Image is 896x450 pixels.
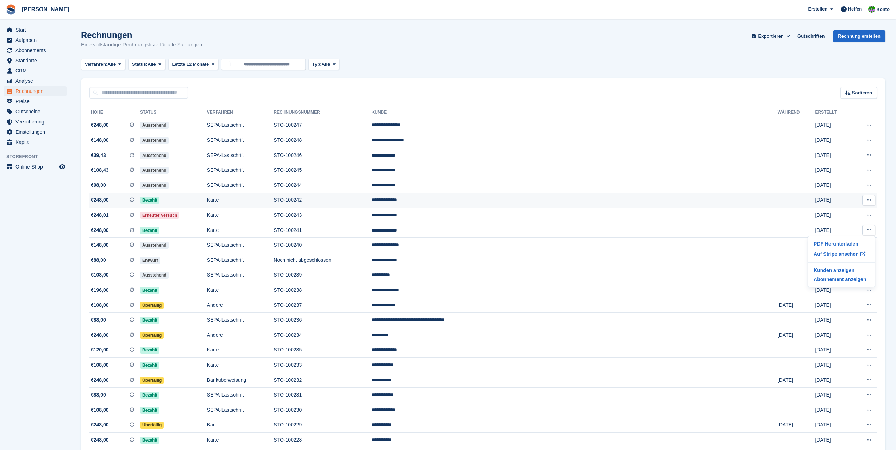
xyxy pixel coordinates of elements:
td: STO-100235 [274,343,371,358]
td: [DATE] [815,163,852,178]
span: Helfen [848,6,862,13]
a: [PERSON_NAME] [19,4,72,15]
td: STO-100240 [274,238,371,253]
span: Bezahlt [140,227,159,234]
span: Ausstehend [140,182,169,189]
td: SEPA-Lastschrift [207,313,274,328]
td: Andere [207,328,274,343]
td: [DATE] [815,343,852,358]
span: Online-Shop [15,162,58,172]
span: Bezahlt [140,347,159,354]
td: STO-100231 [274,388,371,403]
td: SEPA-Lastschrift [207,238,274,253]
span: Ausstehend [140,272,169,279]
a: menu [4,86,67,96]
td: [DATE] [815,208,852,223]
a: Gutschriften [795,30,827,42]
td: [DATE] [815,388,852,403]
td: [DATE] [815,148,852,163]
td: STO-100247 [274,118,371,133]
span: Bezahlt [140,407,159,414]
span: Preise [15,96,58,106]
td: STO-100232 [274,373,371,388]
td: Karte [207,343,274,358]
span: Bezahlt [140,437,159,444]
span: Ausstehend [140,152,169,159]
td: STO-100242 [274,193,371,208]
span: Typ: [312,61,321,68]
span: Aufgaben [15,35,58,45]
td: [DATE] [778,298,815,313]
span: Bezahlt [140,362,159,369]
span: Einstellungen [15,127,58,137]
span: €98,00 [91,182,106,189]
span: Gutscheine [15,107,58,116]
th: Während [778,107,815,118]
td: SEPA-Lastschrift [207,118,274,133]
span: €248,00 [91,121,109,129]
span: Sortieren [852,89,872,96]
th: Erstellt [815,107,852,118]
td: STO-100238 [274,283,371,298]
td: STO-100248 [274,133,371,148]
td: STO-100239 [274,268,371,283]
td: [DATE] [815,283,852,298]
td: STO-100237 [274,298,371,313]
td: Andere [207,298,274,313]
td: STO-100244 [274,178,371,193]
span: €248,00 [91,227,109,234]
span: €108,00 [91,271,109,279]
span: €248,00 [91,331,109,339]
td: STO-100233 [274,358,371,373]
td: SEPA-Lastschrift [207,163,274,178]
p: Kunden anzeigen [811,266,872,275]
td: Karte [207,223,274,238]
a: menu [4,127,67,137]
td: STO-100234 [274,328,371,343]
td: STO-100228 [274,433,371,448]
span: €108,00 [91,302,109,309]
span: Rechnungen [15,86,58,96]
a: menu [4,76,67,86]
span: €248,00 [91,376,109,384]
td: Noch nicht abgeschlossen [274,253,371,268]
th: Verfahren [207,107,274,118]
span: Verfahren: [85,61,107,68]
span: Storefront [6,153,70,160]
a: Rechnung erstellen [833,30,885,42]
span: Bezahlt [140,197,159,204]
img: stora-icon-8386f47178a22dfd0bd8f6a31ec36ba5ce8667c1dd55bd0f319d3a0aa187defe.svg [6,4,16,15]
span: Kapital [15,137,58,147]
td: Bar [207,418,274,433]
td: [DATE] [815,433,852,448]
span: €88,00 [91,316,106,324]
span: Exportieren [758,33,784,40]
span: Letzte 12 Monate [172,61,209,68]
img: Kirsten May-Schäfer [868,6,875,13]
td: [DATE] [815,223,852,238]
a: Vorschau-Shop [58,163,67,171]
td: STO-100246 [274,148,371,163]
th: Kunde [372,107,778,118]
td: SEPA-Lastschrift [207,178,274,193]
h1: Rechnungen [81,30,202,40]
a: PDF Herunterladen [811,239,872,248]
span: €120,00 [91,346,109,354]
td: Banküberweisung [207,373,274,388]
td: [DATE] [815,133,852,148]
td: STO-100229 [274,418,371,433]
a: Auf Stripe ansehen [811,248,872,260]
span: Ausstehend [140,167,169,174]
span: Ausstehend [140,137,169,144]
a: menu [4,45,67,55]
td: Karte [207,433,274,448]
a: menu [4,137,67,147]
th: Rechnungsnummer [274,107,371,118]
span: Überfällig [140,332,164,339]
button: Typ: Alle [308,59,339,70]
td: SEPA-Lastschrift [207,388,274,403]
td: [DATE] [778,373,815,388]
td: [DATE] [815,358,852,373]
